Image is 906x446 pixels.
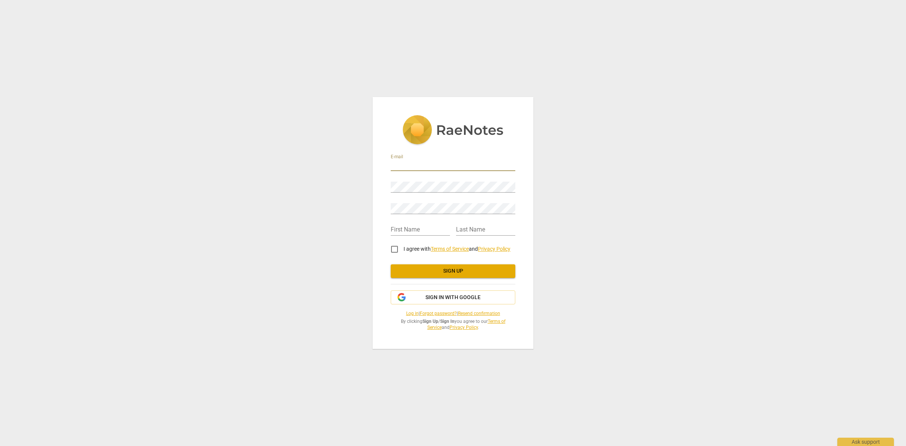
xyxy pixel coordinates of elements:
[458,311,500,316] a: Resend confirmation
[422,319,438,324] b: Sign Up
[406,311,419,316] a: Log in
[397,267,509,275] span: Sign up
[420,311,457,316] a: Forgot password?
[391,154,403,159] label: E-mail
[440,319,455,324] b: Sign In
[391,290,515,305] button: Sign in with Google
[427,319,505,330] a: Terms of Service
[404,246,510,252] span: I agree with and
[478,246,510,252] a: Privacy Policy
[837,438,894,446] div: Ask support
[391,318,515,331] span: By clicking / you agree to our and .
[425,294,481,301] span: Sign in with Google
[391,264,515,278] button: Sign up
[450,325,478,330] a: Privacy Policy
[431,246,469,252] a: Terms of Service
[391,310,515,317] span: | |
[402,115,504,146] img: 5ac2273c67554f335776073100b6d88f.svg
